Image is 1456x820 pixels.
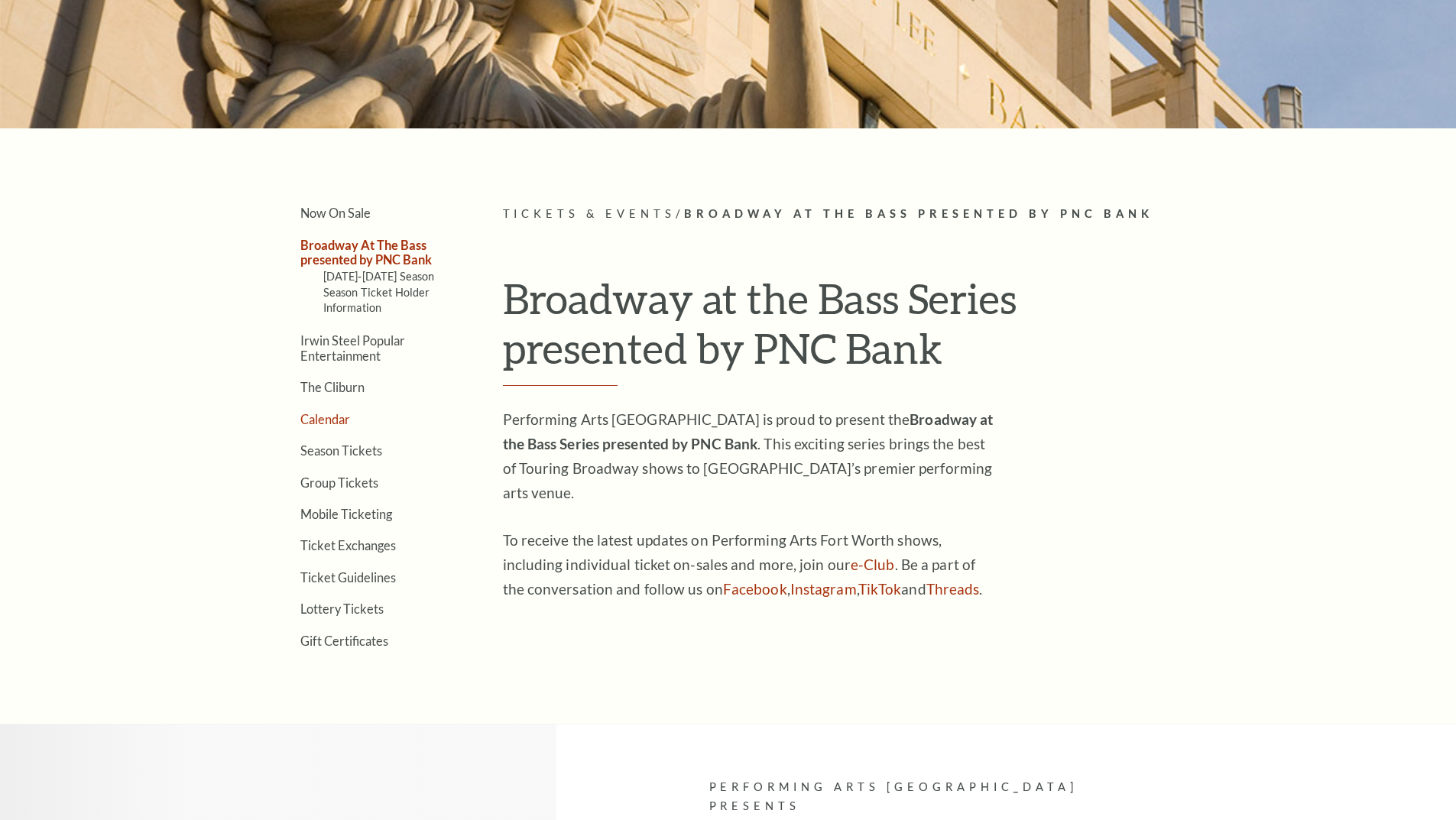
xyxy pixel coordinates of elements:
a: Mobile Ticketing [300,507,392,521]
a: Facebook [723,580,787,598]
p: To receive the latest updates on Performing Arts Fort Worth shows, including individual ticket on... [503,528,1000,601]
a: Threads [926,580,980,598]
a: Irwin Steel Popular Entertainment [300,333,405,362]
a: Ticket Exchanges [300,538,396,553]
a: Instagram [790,580,857,598]
a: The Cliburn [300,380,365,394]
a: [DATE]-[DATE] Season [323,270,435,283]
a: Group Tickets [300,475,378,490]
p: Performing Arts [GEOGRAPHIC_DATA] is proud to present the . This exciting series brings the best ... [503,407,1000,505]
h1: Broadway at the Bass Series presented by PNC Bank [503,274,1202,386]
a: Now On Sale [300,206,371,220]
a: Broadway At The Bass presented by PNC Bank [300,238,432,267]
a: Season Tickets [300,443,382,458]
a: Gift Certificates [300,634,388,648]
a: TikTok [858,580,902,598]
strong: Broadway at the Bass Series presented by PNC Bank [503,410,994,452]
a: Ticket Guidelines [300,570,396,585]
a: Lottery Tickets [300,601,384,616]
a: Season Ticket Holder Information [323,286,430,314]
a: Calendar [300,412,350,426]
p: / [503,205,1202,224]
span: Tickets & Events [503,207,676,220]
p: Performing Arts [GEOGRAPHIC_DATA] Presents [709,778,1118,816]
span: Broadway At The Bass presented by PNC Bank [684,207,1153,220]
a: e-Club [851,556,895,573]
